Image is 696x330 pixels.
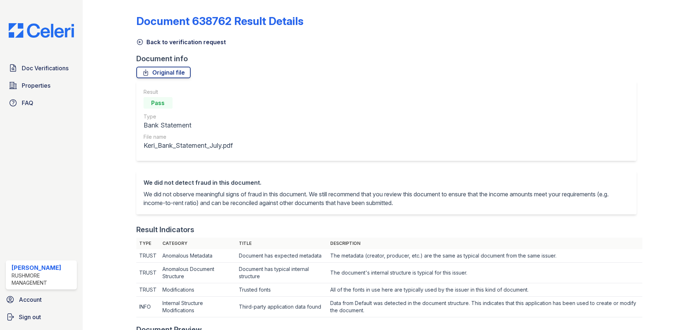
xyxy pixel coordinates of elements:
[136,67,191,78] a: Original file
[236,238,327,249] th: Title
[12,272,74,287] div: Rushmore Management
[144,178,629,187] div: We did not detect fraud in this document.
[19,295,42,304] span: Account
[144,141,233,151] div: Keri_Bank_Statement_July.pdf
[327,297,642,317] td: Data from Default was detected in the document structure. This indicates that this application ha...
[144,120,233,130] div: Bank Statement
[136,14,303,28] a: Document 638762 Result Details
[19,313,41,321] span: Sign out
[327,263,642,283] td: The document's internal structure is typical for this issuer.
[136,38,226,46] a: Back to verification request
[136,54,642,64] div: Document info
[236,297,327,317] td: Third-party application data found
[136,263,159,283] td: TRUST
[3,292,80,307] a: Account
[327,249,642,263] td: The metadata (creator, producer, etc.) are the same as typical document from the same issuer.
[327,238,642,249] th: Description
[327,283,642,297] td: All of the fonts in use here are typically used by the issuer in this kind of document.
[236,263,327,283] td: Document has typical internal structure
[159,263,236,283] td: Anomalous Document Structure
[12,263,74,272] div: [PERSON_NAME]
[159,297,236,317] td: Internal Structure Modifications
[236,283,327,297] td: Trusted fonts
[159,249,236,263] td: Anomalous Metadata
[144,133,233,141] div: File name
[6,61,77,75] a: Doc Verifications
[144,97,173,109] div: Pass
[136,249,159,263] td: TRUST
[6,78,77,93] a: Properties
[22,64,69,72] span: Doc Verifications
[22,81,50,90] span: Properties
[136,297,159,317] td: INFO
[136,225,194,235] div: Result Indicators
[136,283,159,297] td: TRUST
[159,238,236,249] th: Category
[3,310,80,324] a: Sign out
[144,190,629,207] p: We did not observe meaningful signs of fraud in this document. We still recommend that you review...
[159,283,236,297] td: Modifications
[6,96,77,110] a: FAQ
[144,88,233,96] div: Result
[236,249,327,263] td: Document has expected metadata
[22,99,33,107] span: FAQ
[3,23,80,38] img: CE_Logo_Blue-a8612792a0a2168367f1c8372b55b34899dd931a85d93a1a3d3e32e68fde9ad4.png
[144,113,233,120] div: Type
[136,238,159,249] th: Type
